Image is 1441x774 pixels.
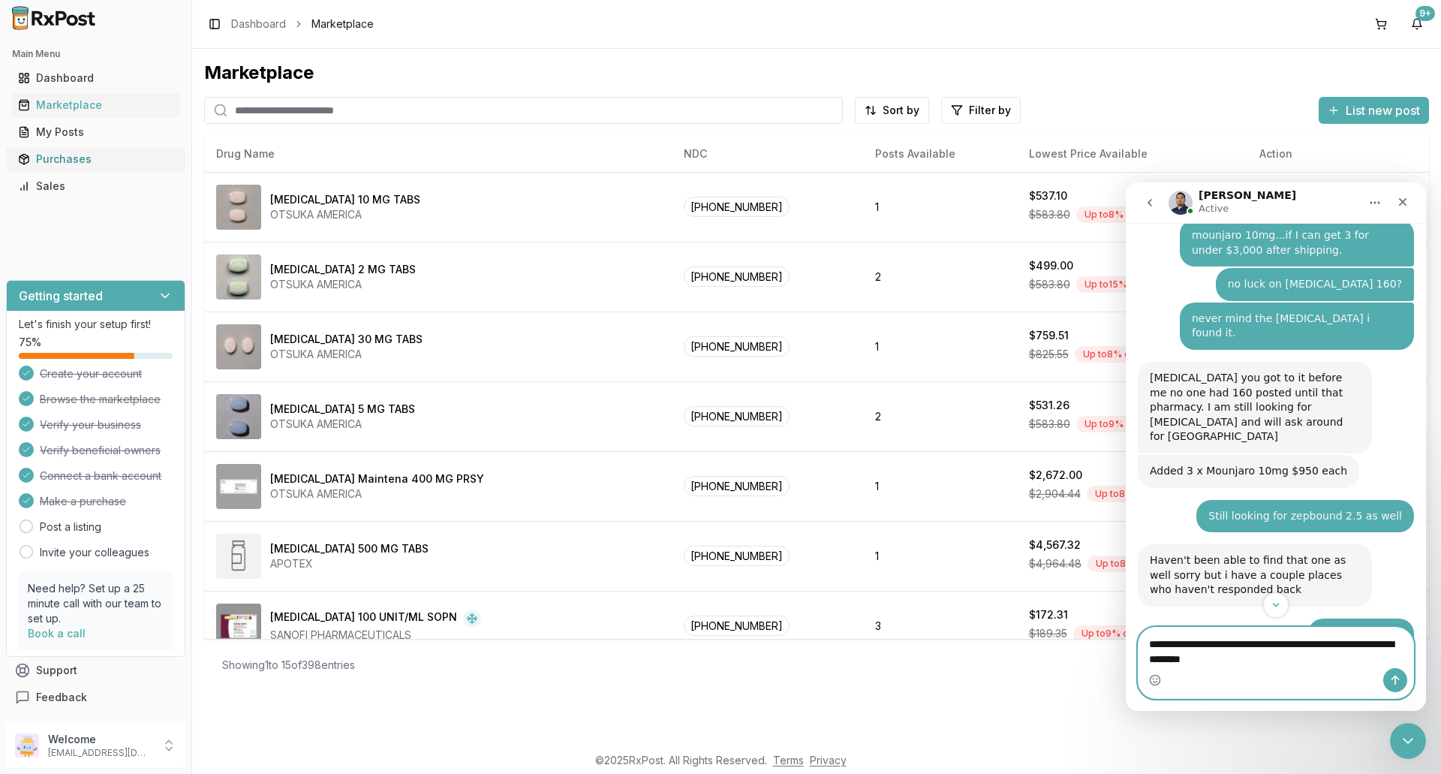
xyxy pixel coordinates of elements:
[855,97,929,124] button: Sort by
[18,98,173,113] div: Marketplace
[270,610,457,628] div: [MEDICAL_DATA] 100 UNIT/ML SOPN
[48,732,152,747] p: Welcome
[863,381,1017,451] td: 2
[1017,136,1248,172] th: Lowest Price Available
[1076,276,1151,293] div: Up to 15 % off
[12,119,179,146] a: My Posts
[270,332,423,347] div: [MEDICAL_DATA] 30 MG TABS
[969,103,1011,118] span: Filter by
[883,103,919,118] span: Sort by
[1029,556,1082,571] span: $4,964.48
[1126,182,1426,711] iframe: Intercom live chat
[216,394,261,439] img: Abilify 5 MG TABS
[1076,206,1148,223] div: Up to 8 % off
[863,591,1017,661] td: 3
[231,17,374,32] nav: breadcrumb
[1405,12,1429,36] button: 9+
[216,324,261,369] img: Abilify 30 MG TABS
[270,541,429,556] div: [MEDICAL_DATA] 500 MG TABS
[1029,207,1070,222] span: $583.80
[1029,277,1070,292] span: $583.80
[270,628,481,643] div: SANOFI PHARMACEUTICALS
[40,545,149,560] a: Invite your colleagues
[1029,398,1069,413] div: $531.26
[204,61,1429,85] div: Marketplace
[18,152,173,167] div: Purchases
[1087,486,1158,502] div: Up to 8 % off
[863,172,1017,242] td: 1
[684,476,790,496] span: [PHONE_NUMBER]
[6,684,185,711] button: Feedback
[28,581,164,626] p: Need help? Set up a 25 minute call with our team to set up.
[810,754,847,766] a: Privacy
[12,92,179,119] a: Marketplace
[270,402,415,417] div: [MEDICAL_DATA] 5 MG TABS
[216,464,261,509] img: Abilify Maintena 400 MG PRSY
[941,97,1021,124] button: Filter by
[19,287,103,305] h3: Getting started
[6,147,185,171] button: Purchases
[270,347,423,362] div: OTSUKA AMERICA
[684,197,790,217] span: [PHONE_NUMBER]
[1029,347,1069,362] span: $825.55
[40,417,141,432] span: Verify your business
[1319,104,1429,119] a: List new post
[1029,607,1068,622] div: $172.31
[1029,328,1069,343] div: $759.51
[18,125,173,140] div: My Posts
[40,366,142,381] span: Create your account
[1088,556,1159,572] div: Up to 8 % off
[270,486,484,501] div: OTSUKA AMERICA
[270,207,420,222] div: OTSUKA AMERICA
[270,192,420,207] div: [MEDICAL_DATA] 10 MG TABS
[1029,258,1073,273] div: $499.00
[863,136,1017,172] th: Posts Available
[40,520,101,535] a: Post a listing
[1319,97,1429,124] button: List new post
[6,657,185,684] button: Support
[12,173,179,200] a: Sales
[1029,486,1081,501] span: $2,904.44
[15,733,39,757] img: User avatar
[28,627,86,640] a: Book a call
[40,443,161,458] span: Verify beneficial owners
[12,65,179,92] a: Dashboard
[48,747,152,759] p: [EMAIL_ADDRESS][DOMAIN_NAME]
[18,71,173,86] div: Dashboard
[1075,346,1146,363] div: Up to 8 % off
[1415,6,1435,21] div: 9+
[1390,723,1426,759] iframe: Intercom live chat
[6,120,185,144] button: My Posts
[1247,136,1429,172] th: Action
[863,312,1017,381] td: 1
[1073,625,1145,642] div: Up to 9 % off
[6,66,185,90] button: Dashboard
[216,185,261,230] img: Abilify 10 MG TABS
[6,174,185,198] button: Sales
[684,267,790,287] span: [PHONE_NUMBER]
[40,468,161,483] span: Connect a bank account
[222,658,355,673] div: Showing 1 to 15 of 398 entries
[40,392,161,407] span: Browse the marketplace
[40,494,126,509] span: Make a purchase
